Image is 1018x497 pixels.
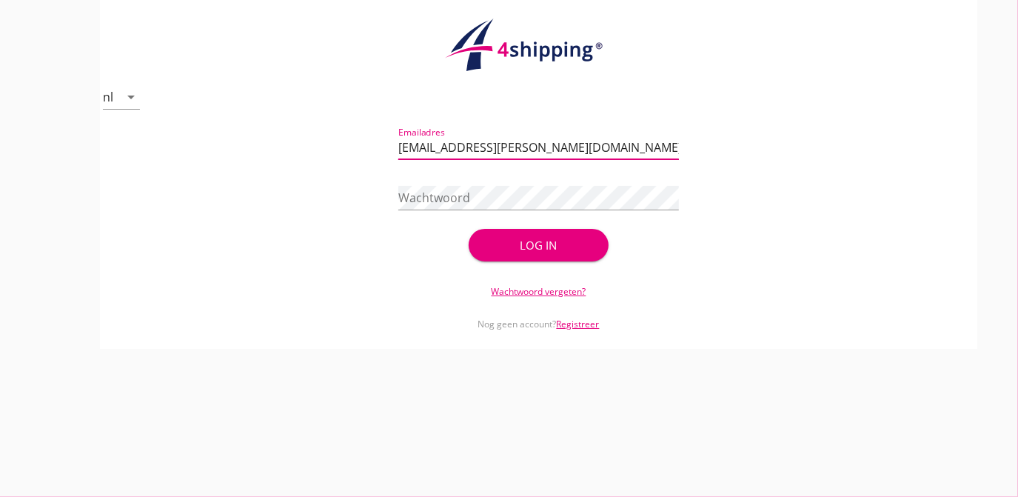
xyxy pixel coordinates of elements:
input: Emailadres [398,136,679,159]
div: Log in [492,237,586,254]
div: nl [103,90,113,104]
a: Wachtwoord vergeten? [492,285,586,298]
button: Log in [469,229,609,261]
img: logo.1f945f1d.svg [443,18,635,73]
div: Nog geen account? [398,298,679,331]
i: arrow_drop_down [122,88,140,106]
a: Registreer [557,318,600,330]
